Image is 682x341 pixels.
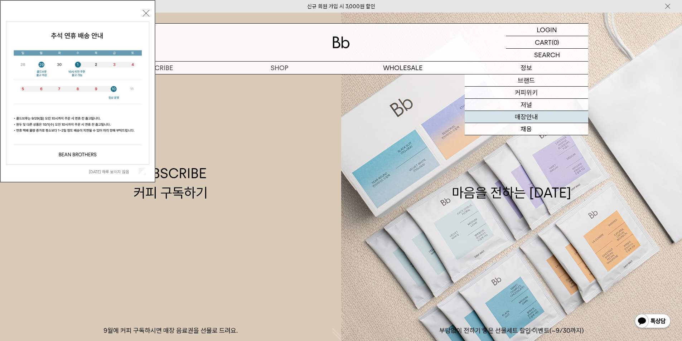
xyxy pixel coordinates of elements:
[341,62,465,74] p: WHOLESALE
[218,62,341,74] a: SHOP
[307,3,375,10] a: 신규 회원 가입 시 3,000원 할인
[465,74,588,87] a: 브랜드
[634,313,671,330] img: 카카오톡 채널 1:1 채팅 버튼
[506,24,588,36] a: LOGIN
[552,36,559,48] p: (0)
[143,10,149,16] button: 닫기
[534,49,560,61] p: SEARCH
[465,111,588,123] a: 매장안내
[465,87,588,99] a: 커피위키
[465,62,588,74] p: 정보
[6,22,149,164] img: 5e4d662c6b1424087153c0055ceb1a13_140731.jpg
[465,123,588,135] a: 채용
[465,99,588,111] a: 저널
[89,169,137,174] label: [DATE] 하루 보이지 않음
[452,164,571,202] div: 마음을 전하는 [DATE]
[537,24,557,36] p: LOGIN
[333,36,350,48] img: 로고
[134,164,208,202] div: SUBSCRIBE 커피 구독하기
[535,36,552,48] p: CART
[506,36,588,49] a: CART (0)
